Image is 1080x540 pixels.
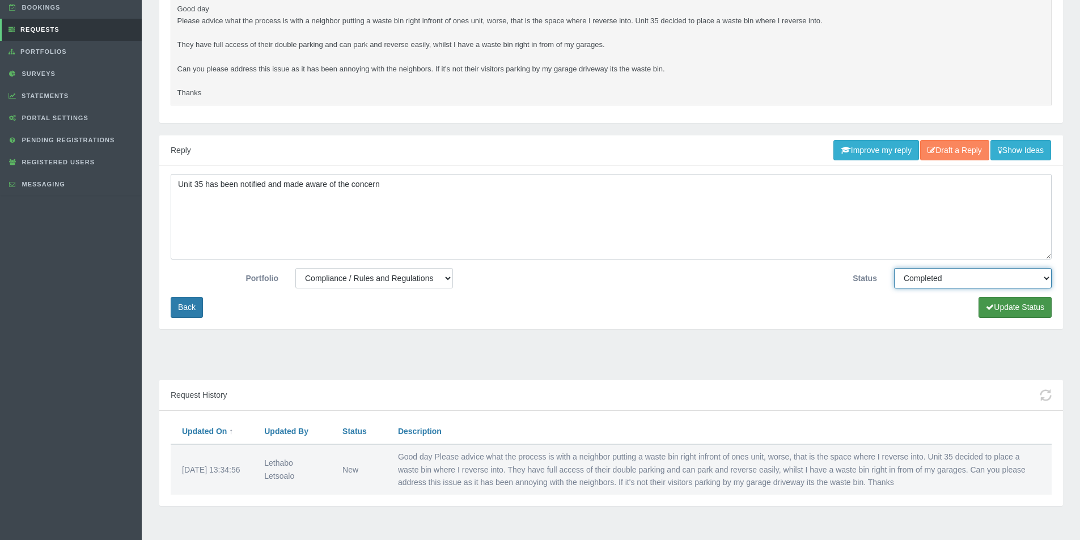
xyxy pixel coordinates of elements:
span: Messaging [19,181,65,188]
div: Reply [159,135,1063,166]
div: Request History [159,380,1063,411]
span: Surveys [19,70,56,77]
td: [DATE] 13:34:56 [171,444,253,495]
td: New [331,444,387,495]
span: Portfolios [18,48,67,55]
label: Status [761,268,886,285]
a: Updated By [264,427,308,436]
button: Improve my reply [833,140,919,161]
a: Status [342,427,367,436]
button: Draft a Reply [920,140,989,161]
a: Updated On [182,427,227,436]
span: Portal Settings [19,114,88,121]
button: Show Ideas [990,140,1051,161]
span: Registered Users [19,159,95,165]
span: Requests [18,26,60,33]
span: Bookings [19,4,61,11]
a: Back [171,297,203,318]
td: Lethabo Letsoalo [253,444,331,495]
span: Pending Registrations [19,137,115,143]
td: Good day Please advice what the process is with a neighbor putting a waste bin right infront of o... [387,444,1052,495]
label: Portfolio [162,268,287,285]
button: Update Status [979,297,1052,318]
a: Description [398,427,442,436]
span: Statements [19,92,69,99]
